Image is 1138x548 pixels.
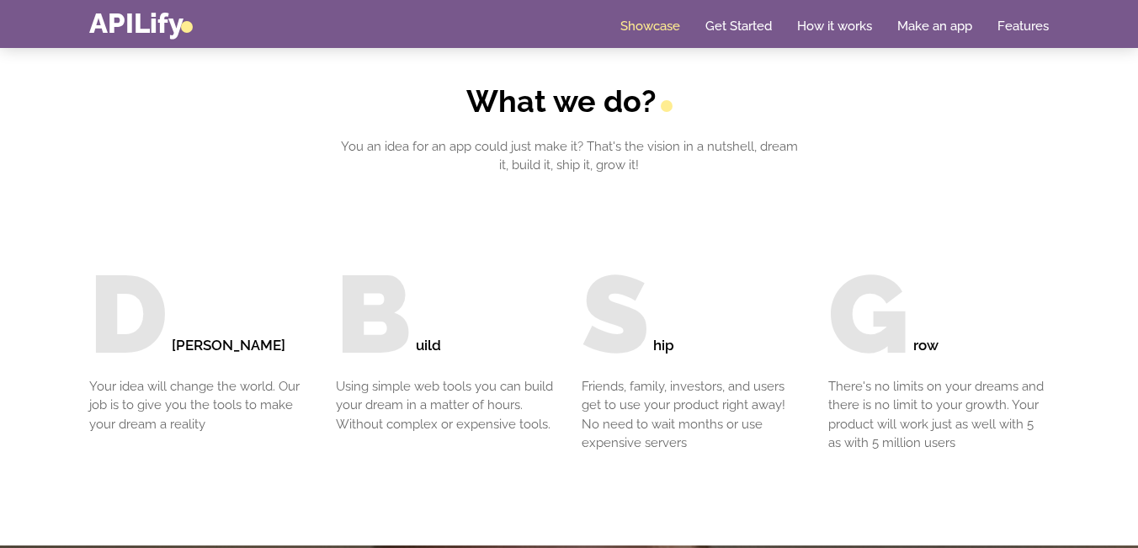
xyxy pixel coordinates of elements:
h3: row [913,259,1050,369]
h3: hip [653,259,803,369]
h3: [PERSON_NAME] [172,259,311,369]
p: There's no limits on your dreams and there is no limit to your growth. Your product will work jus... [828,377,1050,453]
a: Features [997,18,1049,35]
h3: S [582,259,653,369]
a: APILify [89,7,193,40]
h3: D [89,259,172,369]
p: Friends, family, investors, and users get to use your product right away! No need to wait months ... [582,377,803,453]
p: Using simple web tools you can build your dream in a matter of hours. Without complex or expensiv... [336,377,557,434]
h3: G [828,259,913,369]
p: You an idea for an app could just make it? That's the vision in a nutshell, dream it, build it, s... [336,137,803,175]
h3: B [336,259,416,369]
a: Showcase [620,18,680,35]
a: Get Started [705,18,772,35]
a: How it works [797,18,872,35]
a: Make an app [897,18,972,35]
h3: uild [416,259,557,369]
p: Your idea will change the world. Our job is to give you the tools to make your dream a reality [89,377,311,434]
h2: What we do? [336,83,803,120]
